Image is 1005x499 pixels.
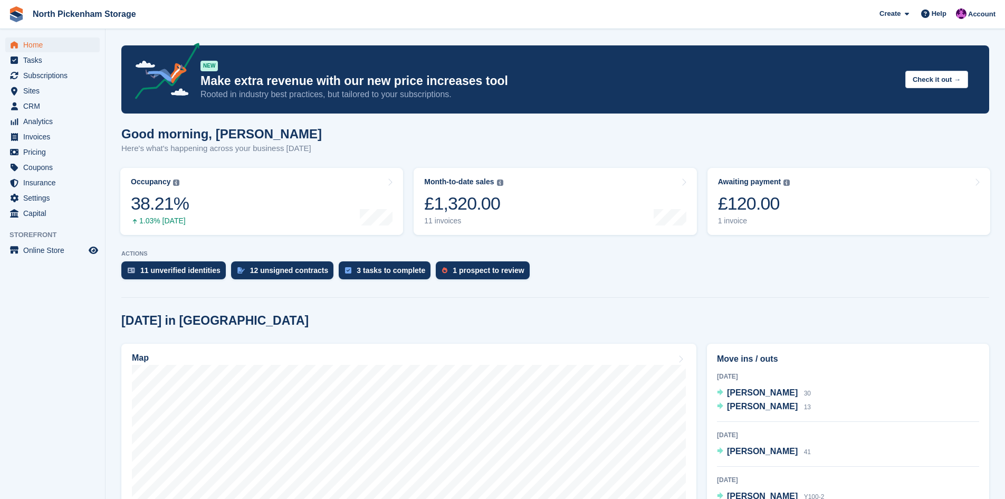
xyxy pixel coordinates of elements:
[23,129,87,144] span: Invoices
[121,261,231,285] a: 11 unverified identities
[121,314,309,328] h2: [DATE] in [GEOGRAPHIC_DATA]
[23,191,87,205] span: Settings
[718,177,781,186] div: Awaiting payment
[718,193,790,214] div: £120.00
[231,261,339,285] a: 12 unsigned contracts
[132,353,149,363] h2: Map
[131,193,189,214] div: 38.21%
[424,216,503,225] div: 11 invoices
[414,168,696,235] a: Month-to-date sales £1,320.00 11 invoices
[5,53,100,68] a: menu
[968,9,996,20] span: Account
[131,216,189,225] div: 1.03% [DATE]
[339,261,436,285] a: 3 tasks to complete
[717,387,811,400] a: [PERSON_NAME] 30
[345,267,351,274] img: task-75834270c22a3079a89374b754ae025e5fb1db73e45f91037f5363f120a921f8.svg
[23,160,87,175] span: Coupons
[5,83,100,98] a: menu
[804,403,811,411] span: 13
[23,206,87,221] span: Capital
[250,266,329,275] div: 12 unsigned contracts
[932,8,946,19] span: Help
[173,180,179,186] img: icon-info-grey-7440780725fd019a000dd9b08b2336e03edf1995a4989e88bcd33f0948082b44.svg
[121,127,322,141] h1: Good morning, [PERSON_NAME]
[717,445,811,459] a: [PERSON_NAME] 41
[200,73,897,89] p: Make extra revenue with our new price increases tool
[804,448,811,456] span: 41
[23,68,87,83] span: Subscriptions
[436,261,534,285] a: 1 prospect to review
[237,267,245,274] img: contract_signature_icon-13c848040528278c33f63329250d36e43548de30e8caae1d1a13099fd9432cc5.svg
[23,114,87,129] span: Analytics
[717,400,811,414] a: [PERSON_NAME] 13
[879,8,901,19] span: Create
[23,99,87,114] span: CRM
[727,402,798,411] span: [PERSON_NAME]
[717,372,979,381] div: [DATE]
[200,61,218,71] div: NEW
[23,243,87,258] span: Online Store
[727,388,798,397] span: [PERSON_NAME]
[23,175,87,190] span: Insurance
[717,430,979,440] div: [DATE]
[727,447,798,456] span: [PERSON_NAME]
[200,89,897,100] p: Rooted in industry best practices, but tailored to your subscriptions.
[120,168,403,235] a: Occupancy 38.21% 1.03% [DATE]
[453,266,524,275] div: 1 prospect to review
[442,267,447,274] img: prospect-51fa495bee0391a8d652442698ab0144808aea92771e9ea1ae160a38d050c398.svg
[126,43,200,103] img: price-adjustments-announcement-icon-8257ccfd72463d97f412b2fc003d46551f7dbcb40ab6d574587a9cd5c0d94...
[5,37,100,52] a: menu
[717,475,979,485] div: [DATE]
[804,390,811,397] span: 30
[5,191,100,205] a: menu
[5,68,100,83] a: menu
[28,5,140,23] a: North Pickenham Storage
[5,145,100,159] a: menu
[5,99,100,114] a: menu
[121,250,989,257] p: ACTIONS
[5,160,100,175] a: menu
[131,177,170,186] div: Occupancy
[424,193,503,214] div: £1,320.00
[121,143,322,155] p: Here's what's happening across your business [DATE]
[718,216,790,225] div: 1 invoice
[8,6,24,22] img: stora-icon-8386f47178a22dfd0bd8f6a31ec36ba5ce8667c1dd55bd0f319d3a0aa187defe.svg
[5,206,100,221] a: menu
[357,266,425,275] div: 3 tasks to complete
[23,83,87,98] span: Sites
[497,180,503,186] img: icon-info-grey-7440780725fd019a000dd9b08b2336e03edf1995a4989e88bcd33f0948082b44.svg
[5,175,100,190] a: menu
[5,114,100,129] a: menu
[23,145,87,159] span: Pricing
[9,230,105,240] span: Storefront
[87,244,100,257] a: Preview store
[23,53,87,68] span: Tasks
[140,266,221,275] div: 11 unverified identities
[5,243,100,258] a: menu
[5,129,100,144] a: menu
[424,177,494,186] div: Month-to-date sales
[128,267,135,274] img: verify_identity-adf6edd0f0f0b5bbfe63781bf79b02c33cf7c696d77639b501bdc392416b5a36.svg
[956,8,966,19] img: James Gulliver
[783,180,790,186] img: icon-info-grey-7440780725fd019a000dd9b08b2336e03edf1995a4989e88bcd33f0948082b44.svg
[717,353,979,365] h2: Move ins / outs
[23,37,87,52] span: Home
[707,168,990,235] a: Awaiting payment £120.00 1 invoice
[905,71,968,88] button: Check it out →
